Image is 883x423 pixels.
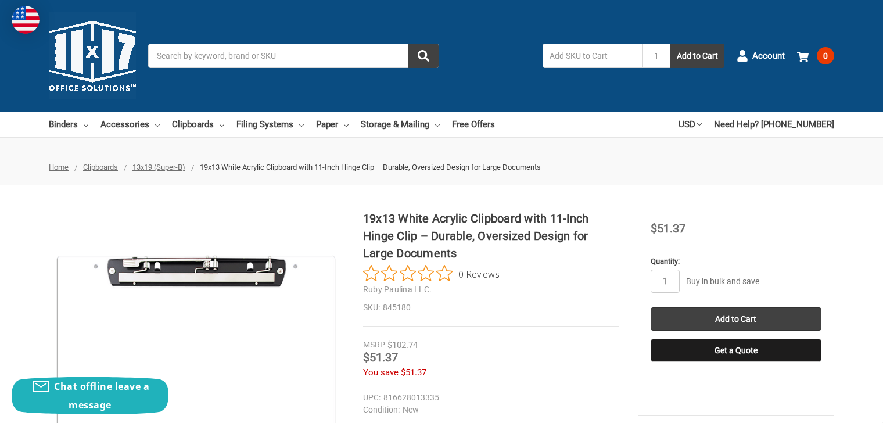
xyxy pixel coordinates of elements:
[100,112,160,137] a: Accessories
[316,112,349,137] a: Paper
[387,340,418,350] span: $102.74
[686,277,759,286] a: Buy in bulk and save
[363,339,385,351] div: MSRP
[797,41,834,71] a: 0
[49,12,136,99] img: 11x17.com
[49,112,88,137] a: Binders
[458,265,500,282] span: 0 Reviews
[148,44,439,68] input: Search by keyword, brand or SKU
[714,112,834,137] a: Need Help? [PHONE_NUMBER]
[363,210,619,262] h1: 19x13 White Acrylic Clipboard with 11-Inch Hinge Clip – Durable, Oversized Design for Large Docum...
[132,163,185,171] a: 13x19 (Super-B)
[363,265,500,282] button: Rated 0 out of 5 stars from 0 reviews. Jump to reviews.
[651,339,821,362] button: Get a Quote
[679,112,702,137] a: USD
[12,377,168,414] button: Chat offline leave a message
[12,6,40,34] img: duty and tax information for United States
[363,404,400,416] dt: Condition:
[651,221,685,235] span: $51.37
[817,47,834,64] span: 0
[651,256,821,267] label: Quantity:
[363,285,432,294] a: Ruby Paulina LLC.
[236,112,304,137] a: Filing Systems
[83,163,118,171] a: Clipboards
[670,44,724,68] button: Add to Cart
[363,404,613,416] dd: New
[737,41,785,71] a: Account
[752,49,785,63] span: Account
[651,307,821,331] input: Add to Cart
[363,367,399,378] span: You save
[172,112,224,137] a: Clipboards
[363,392,613,404] dd: 816628013335
[452,112,495,137] a: Free Offers
[363,392,381,404] dt: UPC:
[361,112,440,137] a: Storage & Mailing
[363,350,398,364] span: $51.37
[363,302,619,314] dd: 845180
[54,380,149,411] span: Chat offline leave a message
[49,163,69,171] a: Home
[200,163,541,171] span: 19x13 White Acrylic Clipboard with 11-Inch Hinge Clip – Durable, Oversized Design for Large Docum...
[543,44,642,68] input: Add SKU to Cart
[363,302,380,314] dt: SKU:
[401,367,426,378] span: $51.37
